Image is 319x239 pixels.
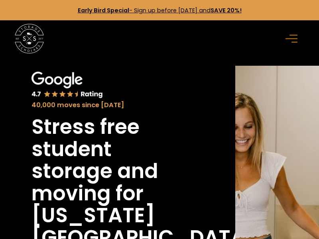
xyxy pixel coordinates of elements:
[32,116,193,204] h1: Stress free student storage and moving for
[281,27,305,51] div: menu
[78,6,242,14] a: Early Bird Special- Sign up before [DATE] andSAVE 20%!
[211,6,242,14] strong: SAVE 20%!
[32,72,103,99] img: Google 4.7 star rating
[78,6,129,14] strong: Early Bird Special
[32,100,193,110] div: 40,000 moves since [DATE]
[15,24,44,53] img: Storage Scholars main logo
[15,24,44,53] a: home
